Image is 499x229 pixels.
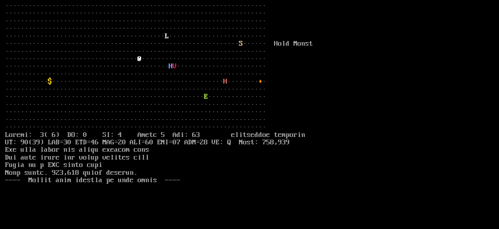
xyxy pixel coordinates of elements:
[5,2,319,218] larn: ··································································· ·····························...
[138,55,142,63] font: @
[165,32,169,40] font: L
[48,78,52,85] font: $
[258,78,262,85] font: +
[169,62,173,70] font: H
[223,78,227,85] font: H
[204,93,208,101] font: E
[173,62,177,70] font: V
[239,40,243,48] font: S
